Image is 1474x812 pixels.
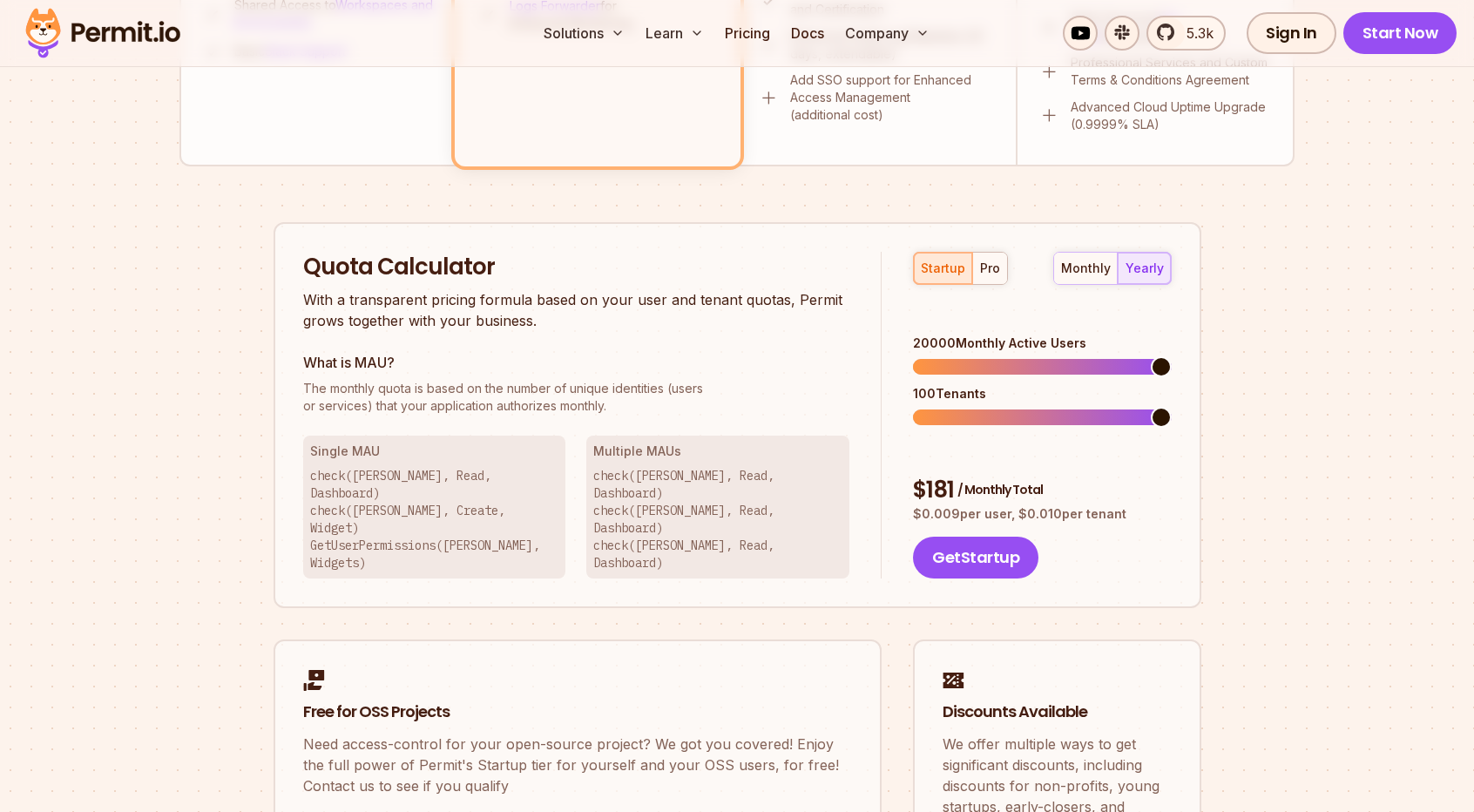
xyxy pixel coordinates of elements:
[310,467,559,572] p: check([PERSON_NAME], Read, Dashboard) check([PERSON_NAME], Create, Widget) GetUserPermissions([PE...
[784,16,831,51] a: Docs
[303,252,850,283] h2: Quota Calculator
[303,380,850,415] p: or services) that your application authorizes monthly.
[303,380,850,397] span: The monthly quota is based on the number of unique identities (users
[913,385,1171,403] div: 100 Tenants
[310,443,559,460] h3: Single MAU
[1071,54,1272,89] p: Professional Services and Custom Terms & Conditions Agreement
[790,71,995,124] p: Add SSO support for Enhanced Access Management (additional cost)
[980,260,1000,277] div: pro
[303,701,852,723] h2: Free for OSS Projects
[303,734,852,796] p: Need access-control for your open-source project? We got you covered! Enjoy the full power of Per...
[537,16,632,51] button: Solutions
[913,537,1038,579] button: GetStartup
[17,3,188,63] img: Permit logo
[303,352,850,373] h3: What is MAU?
[1176,23,1214,44] span: 5.3k
[957,481,1043,498] span: / Monthly Total
[718,16,777,51] a: Pricing
[913,335,1171,352] div: 20000 Monthly Active Users
[1061,260,1111,277] div: monthly
[913,475,1171,506] div: $ 181
[1146,16,1226,51] a: 5.3k
[593,443,842,460] h3: Multiple MAUs
[1343,12,1457,54] a: Start Now
[943,701,1172,723] h2: Discounts Available
[1247,12,1336,54] a: Sign In
[1071,98,1272,133] p: Advanced Cloud Uptime Upgrade (0.9999% SLA)
[913,505,1171,523] p: $ 0.009 per user, $ 0.010 per tenant
[593,467,842,572] p: check([PERSON_NAME], Read, Dashboard) check([PERSON_NAME], Read, Dashboard) check([PERSON_NAME], ...
[639,16,711,51] button: Learn
[303,289,850,331] p: With a transparent pricing formula based on your user and tenant quotas, Permit grows together wi...
[838,16,936,51] button: Company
